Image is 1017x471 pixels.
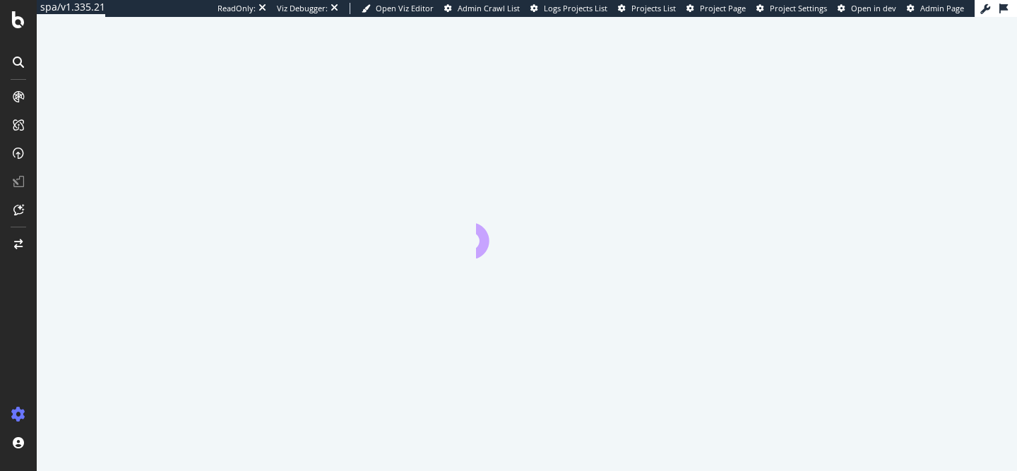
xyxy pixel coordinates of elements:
[686,3,746,14] a: Project Page
[907,3,964,14] a: Admin Page
[631,3,676,13] span: Projects List
[700,3,746,13] span: Project Page
[376,3,434,13] span: Open Viz Editor
[618,3,676,14] a: Projects List
[770,3,827,13] span: Project Settings
[838,3,896,14] a: Open in dev
[444,3,520,14] a: Admin Crawl List
[476,208,578,258] div: animation
[277,3,328,14] div: Viz Debugger:
[920,3,964,13] span: Admin Page
[530,3,607,14] a: Logs Projects List
[458,3,520,13] span: Admin Crawl List
[756,3,827,14] a: Project Settings
[544,3,607,13] span: Logs Projects List
[218,3,256,14] div: ReadOnly:
[362,3,434,14] a: Open Viz Editor
[851,3,896,13] span: Open in dev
